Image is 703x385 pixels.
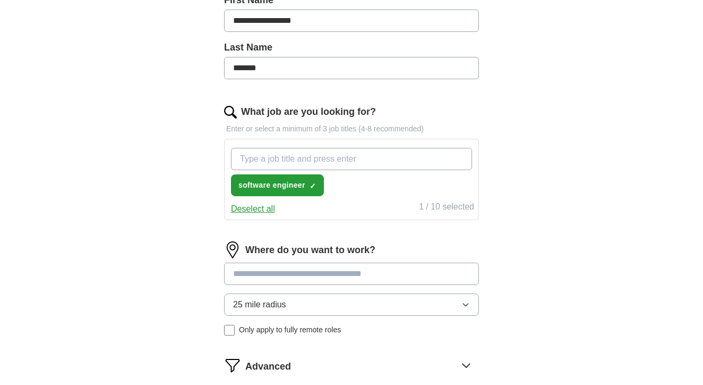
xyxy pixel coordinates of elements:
[224,40,479,55] label: Last Name
[241,105,376,119] label: What job are you looking for?
[238,180,305,191] span: software engineer
[224,106,237,119] img: search.png
[310,182,316,190] span: ✓
[224,357,241,374] img: filter
[233,298,286,311] span: 25 mile radius
[245,243,375,257] label: Where do you want to work?
[224,325,235,336] input: Only apply to fully remote roles
[231,174,324,196] button: software engineer✓
[239,324,341,336] span: Only apply to fully remote roles
[245,359,291,374] span: Advanced
[224,294,479,316] button: 25 mile radius
[231,148,472,170] input: Type a job title and press enter
[224,123,479,135] p: Enter or select a minimum of 3 job titles (4-8 recommended)
[224,241,241,258] img: location.png
[231,203,275,215] button: Deselect all
[419,200,474,215] div: 1 / 10 selected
